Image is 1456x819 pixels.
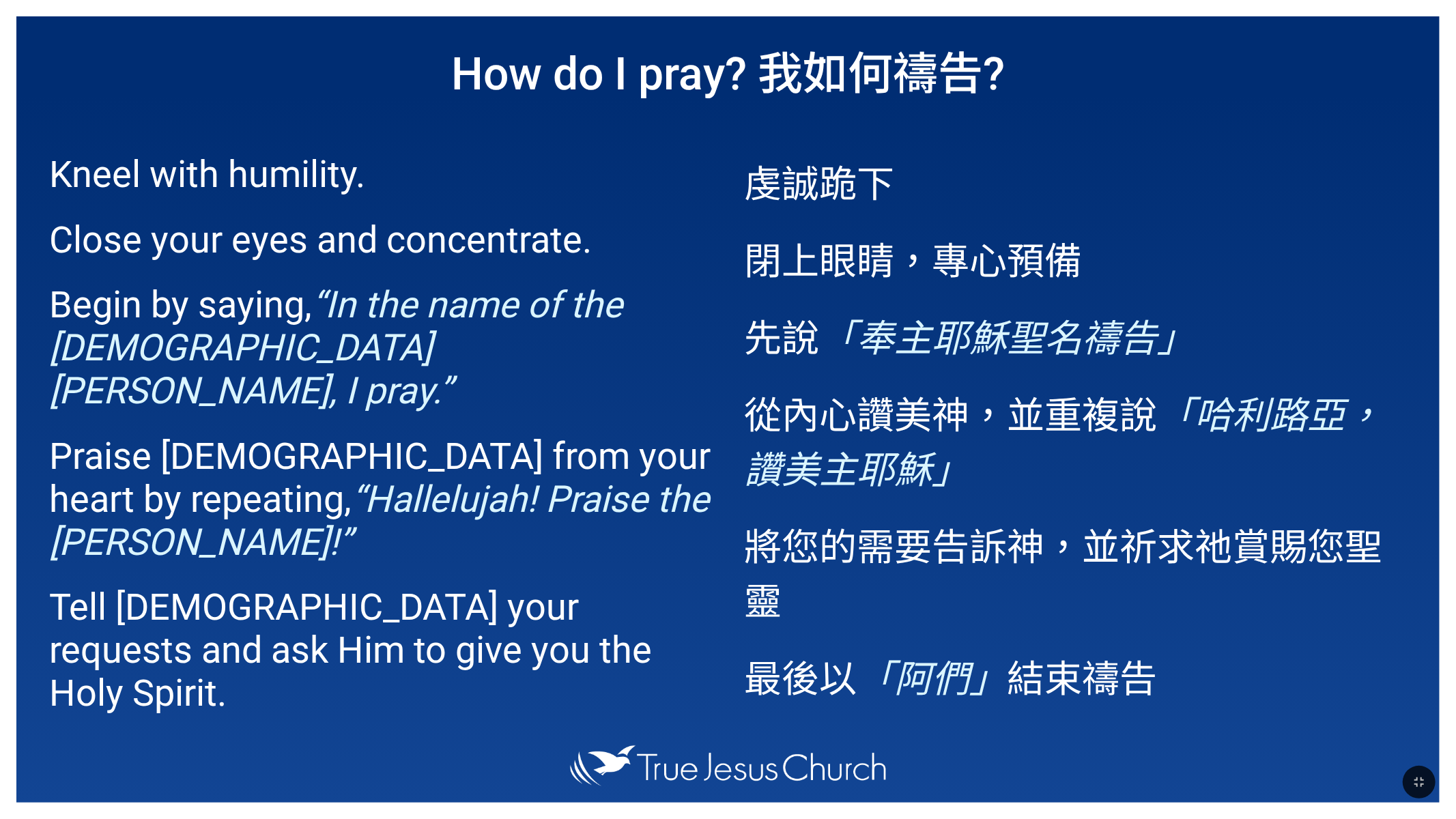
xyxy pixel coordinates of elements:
p: 先說 [745,308,1408,362]
p: 將您的需要告訴神，並祈求祂賞賜您聖靈 [745,517,1408,626]
h1: How do I pray? 我如何禱告? [16,16,1440,123]
p: 最後以 結束禱告 [745,648,1408,703]
em: 「阿們」 [857,657,1008,701]
p: 從內心讚美神，並重複說 [745,385,1408,494]
p: 閉上眼睛，專心預備 [745,231,1408,285]
p: 虔誠跪下 [745,154,1408,208]
em: 「奉主耶穌聖名禱告」 [820,317,1195,360]
p: Close your eyes and concentrate. [49,218,712,261]
em: “In the name of the [DEMOGRAPHIC_DATA][PERSON_NAME], I pray.” [49,283,623,412]
p: Tell [DEMOGRAPHIC_DATA] your requests and ask Him to give you the Holy Spirit. [49,586,712,715]
p: Begin by saying, [49,283,712,412]
p: Kneel with humility. [49,153,712,196]
p: Praise [DEMOGRAPHIC_DATA] from your heart by repeating, [49,435,712,564]
em: “Hallelujah! Praise the [PERSON_NAME]!” [49,478,709,564]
